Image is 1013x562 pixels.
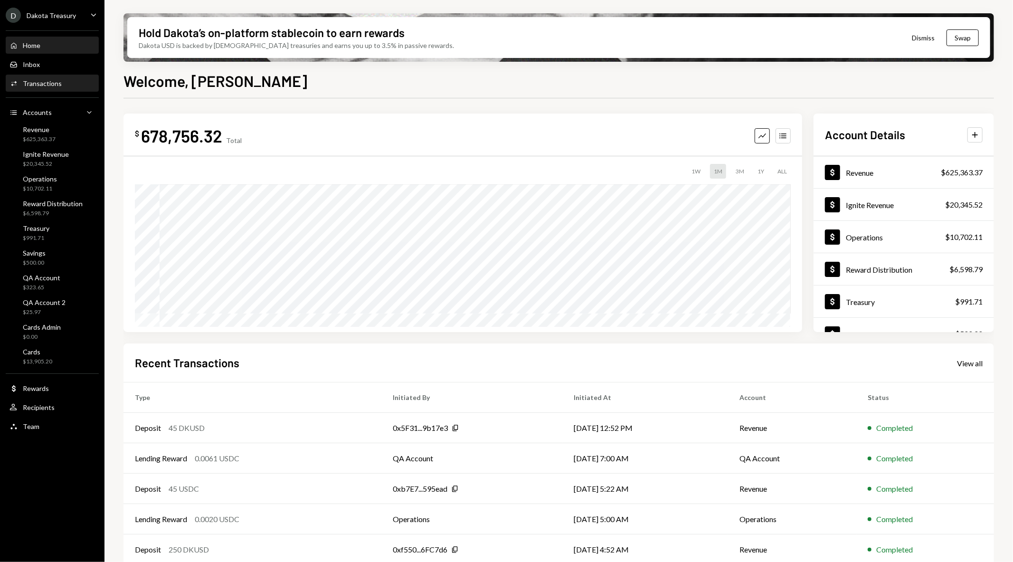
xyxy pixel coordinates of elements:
[27,11,76,19] div: Dakota Treasury
[23,284,60,292] div: $323.65
[23,135,56,143] div: $625,363.37
[876,483,913,495] div: Completed
[135,514,187,525] div: Lending Reward
[23,308,66,316] div: $25.97
[688,164,704,179] div: 1W
[6,56,99,73] a: Inbox
[6,8,21,23] div: D
[563,382,729,413] th: Initiated At
[6,123,99,145] a: Revenue$625,363.37
[710,164,726,179] div: 1M
[123,71,307,90] h1: Welcome, [PERSON_NAME]
[23,125,56,133] div: Revenue
[754,164,768,179] div: 1Y
[825,127,905,143] h2: Account Details
[123,382,381,413] th: Type
[6,104,99,121] a: Accounts
[900,27,947,49] button: Dismiss
[876,514,913,525] div: Completed
[6,295,99,318] a: QA Account 2$25.97
[846,265,912,274] div: Reward Distribution
[6,380,99,397] a: Rewards
[846,233,883,242] div: Operations
[876,544,913,555] div: Completed
[139,40,454,50] div: Dakota USD is backed by [DEMOGRAPHIC_DATA] treasuries and earns you up to 3.5% in passive rewards.
[23,200,83,208] div: Reward Distribution
[814,253,994,285] a: Reward Distribution$6,598.79
[728,504,856,534] td: Operations
[6,418,99,435] a: Team
[846,168,873,177] div: Revenue
[6,75,99,92] a: Transactions
[139,25,405,40] div: Hold Dakota’s on-platform stablecoin to earn rewards
[23,150,69,158] div: Ignite Revenue
[6,320,99,343] a: Cards Admin$0.00
[563,504,729,534] td: [DATE] 5:00 AM
[23,224,49,232] div: Treasury
[381,382,562,413] th: Initiated By
[381,504,562,534] td: Operations
[135,355,239,371] h2: Recent Transactions
[381,443,562,474] td: QA Account
[6,271,99,294] a: QA Account$323.65
[6,37,99,54] a: Home
[6,345,99,368] a: Cards$13,905.20
[23,333,61,341] div: $0.00
[814,318,994,350] a: Savings$500.00
[23,175,57,183] div: Operations
[23,298,66,306] div: QA Account 2
[23,79,62,87] div: Transactions
[23,259,46,267] div: $500.00
[393,422,448,434] div: 0x5F31...9b17e3
[23,358,52,366] div: $13,905.20
[814,189,994,220] a: Ignite Revenue$20,345.52
[393,544,447,555] div: 0xf550...6FC7d6
[728,413,856,443] td: Revenue
[846,330,871,339] div: Savings
[135,453,187,464] div: Lending Reward
[23,210,83,218] div: $6,598.79
[23,348,52,356] div: Cards
[728,443,856,474] td: QA Account
[23,108,52,116] div: Accounts
[856,382,994,413] th: Status
[945,199,983,210] div: $20,345.52
[23,160,69,168] div: $20,345.52
[876,453,913,464] div: Completed
[955,296,983,307] div: $991.71
[732,164,748,179] div: 3M
[195,453,239,464] div: 0.0061 USDC
[563,413,729,443] td: [DATE] 12:52 PM
[23,274,60,282] div: QA Account
[728,382,856,413] th: Account
[6,246,99,269] a: Savings$500.00
[6,399,99,416] a: Recipients
[955,328,983,340] div: $500.00
[23,384,49,392] div: Rewards
[846,297,875,306] div: Treasury
[23,41,40,49] div: Home
[945,231,983,243] div: $10,702.11
[6,147,99,170] a: Ignite Revenue$20,345.52
[135,422,161,434] div: Deposit
[23,249,46,257] div: Savings
[876,422,913,434] div: Completed
[563,443,729,474] td: [DATE] 7:00 AM
[846,200,894,210] div: Ignite Revenue
[141,125,222,146] div: 678,756.32
[563,474,729,504] td: [DATE] 5:22 AM
[23,422,39,430] div: Team
[814,286,994,317] a: Treasury$991.71
[135,483,161,495] div: Deposit
[728,474,856,504] td: Revenue
[226,136,242,144] div: Total
[774,164,791,179] div: ALL
[814,221,994,253] a: Operations$10,702.11
[169,483,199,495] div: 45 USDC
[195,514,239,525] div: 0.0020 USDC
[957,358,983,368] a: View all
[949,264,983,275] div: $6,598.79
[169,544,209,555] div: 250 DKUSD
[23,403,55,411] div: Recipients
[947,29,979,46] button: Swap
